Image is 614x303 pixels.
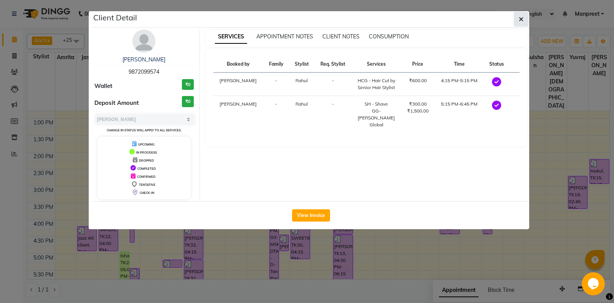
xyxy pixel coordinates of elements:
[140,191,154,195] span: CHECK-IN
[136,151,157,154] span: IN PROGRESS
[94,99,139,108] span: Deposit Amount
[484,56,510,73] th: Status
[356,101,397,108] div: SH - Shave
[406,101,430,108] div: ₹300.00
[93,12,137,23] h5: Client Detail
[406,108,430,114] div: ₹1,500.00
[182,96,194,107] h3: ₹0
[434,96,484,133] td: 5:15 PM-6:45 PM
[289,56,314,73] th: Stylist
[263,96,289,133] td: -
[582,272,606,295] iframe: chat widget
[139,183,155,187] span: TENTATIVE
[256,33,313,40] span: APPOINTMENT NOTES
[213,56,264,73] th: Booked by
[314,96,351,133] td: -
[94,82,112,91] span: Wallet
[322,33,360,40] span: CLIENT NOTES
[295,78,308,83] span: Rahul
[263,56,289,73] th: Family
[132,30,155,53] img: avatar
[434,73,484,96] td: 4:15 PM-5:15 PM
[129,68,159,75] span: 9872099574
[138,142,155,146] span: UPCOMING
[401,56,435,73] th: Price
[263,73,289,96] td: -
[434,56,484,73] th: Time
[314,56,351,73] th: Req. Stylist
[122,56,165,63] a: [PERSON_NAME]
[314,73,351,96] td: -
[406,77,430,84] div: ₹600.00
[213,96,264,133] td: [PERSON_NAME]
[137,175,155,179] span: CONFIRMED
[215,30,247,44] span: SERVICES
[369,33,409,40] span: CONSUMPTION
[107,128,182,132] small: Change in status will apply to all services.
[182,79,194,90] h3: ₹0
[356,77,397,91] div: HCG - Hair Cut by Senior Hair Stylist
[352,56,401,73] th: Services
[213,73,264,96] td: [PERSON_NAME]
[292,209,330,222] button: View Invoice
[137,167,156,171] span: COMPLETED
[295,101,308,107] span: Rahul
[356,108,397,128] div: GG-[PERSON_NAME] Global
[139,159,154,162] span: DROPPED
